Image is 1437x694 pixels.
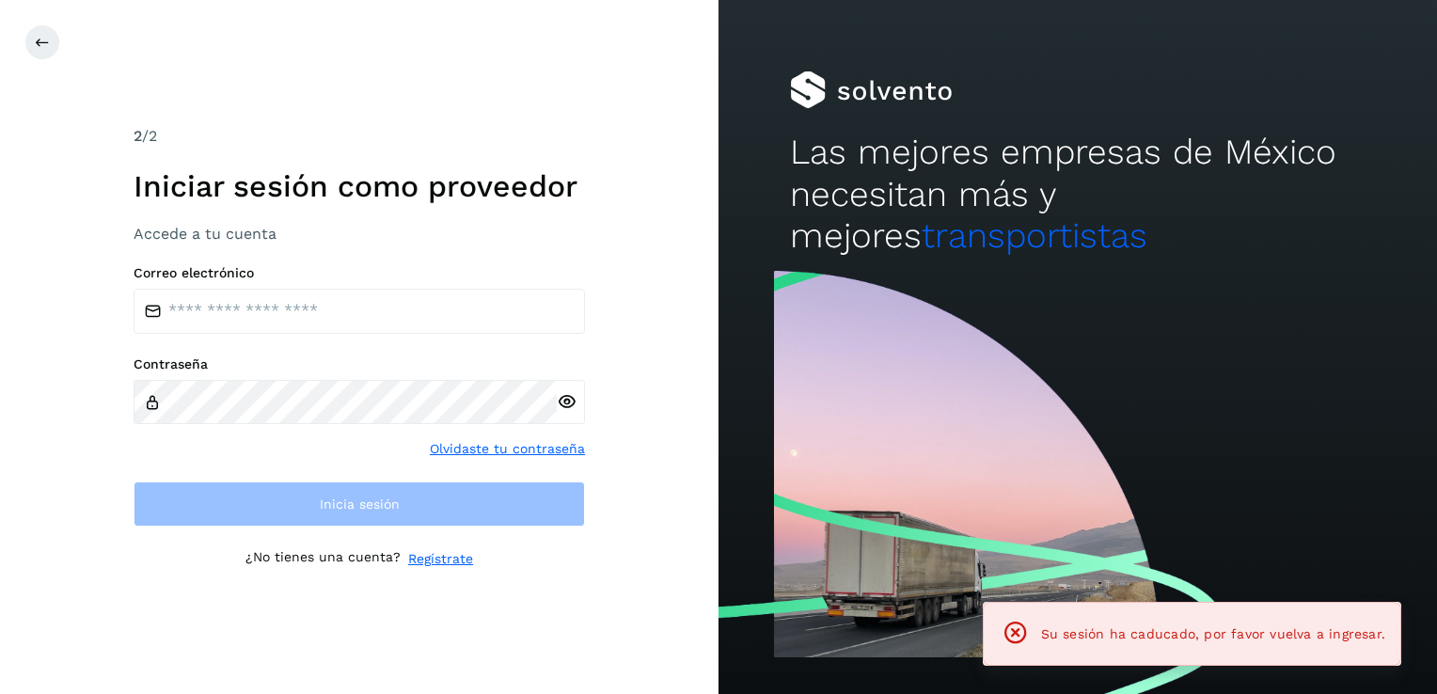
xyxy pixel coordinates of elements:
button: Inicia sesión [134,481,585,527]
span: Inicia sesión [320,497,400,511]
h2: Las mejores empresas de México necesitan más y mejores [790,132,1365,257]
span: transportistas [922,215,1147,256]
div: /2 [134,125,585,148]
h1: Iniciar sesión como proveedor [134,168,585,204]
a: Regístrate [408,549,473,569]
a: Olvidaste tu contraseña [430,439,585,459]
h3: Accede a tu cuenta [134,225,585,243]
p: ¿No tienes una cuenta? [245,549,401,569]
span: 2 [134,127,142,145]
span: Su sesión ha caducado, por favor vuelva a ingresar. [1041,626,1385,641]
label: Contraseña [134,356,585,372]
label: Correo electrónico [134,265,585,281]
